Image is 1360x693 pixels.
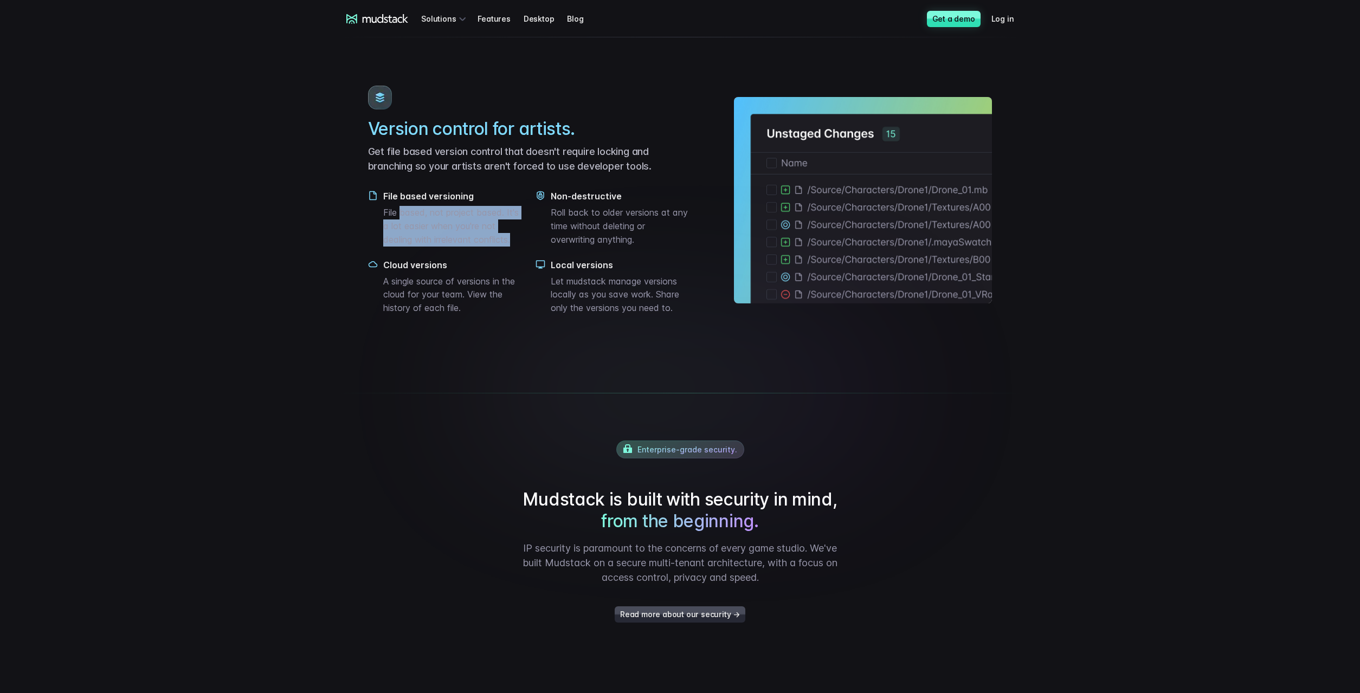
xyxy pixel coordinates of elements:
p: File based, not project based. It's a lot easier when you're not dealing with irrelevant conflicts. [383,206,523,246]
div: Solutions [421,9,469,29]
span: Enterprise-grade security. [637,445,737,454]
a: Get a demo [927,11,981,27]
h4: Cloud versions [383,260,523,270]
h4: Local versions [551,260,691,270]
a: mudstack logo [346,14,409,24]
span: Last name [181,1,222,10]
h4: File based versioning [383,191,523,202]
span: Art team size [181,89,231,99]
span: from the beginning. [601,510,758,532]
a: Log in [991,9,1027,29]
h2: Version control for artists. [368,118,691,140]
a: Features [478,9,523,29]
span: Work with outsourced artists? [12,196,126,205]
a: Read more about our security → [615,606,745,623]
img: Unstaged changes interface [734,97,992,303]
input: Work with outsourced artists? [3,197,10,204]
span: Job title [181,45,211,54]
a: Desktop [524,9,568,29]
p: A single source of versions in the cloud for your team. View the history of each file. [383,275,523,315]
h2: Mudstack is built with security in mind, [518,489,843,532]
p: Roll back to older versions at any time without deleting or overwriting anything. [551,206,691,246]
p: Get file based version control that doesn't require locking and branching so your artists aren't ... [368,144,691,173]
a: Blog [567,9,596,29]
p: Let mudstack manage versions locally as you save work. Share only the versions you need to. [551,275,691,315]
p: IP security is paramount to the concerns of every game studio. We've built Mudstack on a secure m... [518,541,843,585]
h4: Non-destructive [551,191,691,202]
